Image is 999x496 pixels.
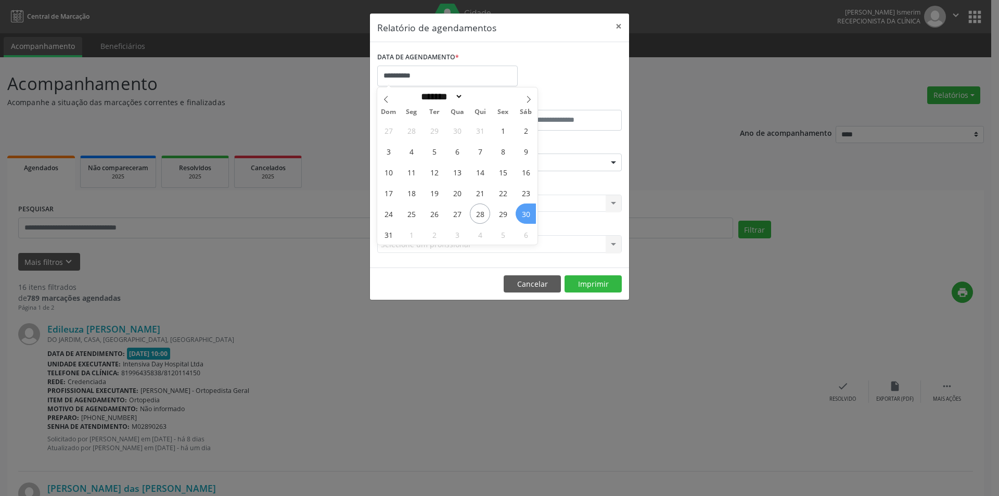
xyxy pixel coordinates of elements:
span: Agosto 10, 2025 [378,162,399,182]
span: Agosto 19, 2025 [424,183,444,203]
span: Agosto 24, 2025 [378,204,399,224]
span: Sáb [515,109,537,116]
span: Agosto 13, 2025 [447,162,467,182]
span: Qua [446,109,469,116]
span: Agosto 4, 2025 [401,141,421,161]
span: Setembro 4, 2025 [470,224,490,245]
span: Ter [423,109,446,116]
label: DATA DE AGENDAMENTO [377,49,459,66]
span: Setembro 3, 2025 [447,224,467,245]
span: Agosto 1, 2025 [493,120,513,141]
button: Imprimir [565,275,622,293]
span: Agosto 22, 2025 [493,183,513,203]
span: Agosto 21, 2025 [470,183,490,203]
span: Agosto 16, 2025 [516,162,536,182]
span: Setembro 2, 2025 [424,224,444,245]
span: Sex [492,109,515,116]
span: Agosto 15, 2025 [493,162,513,182]
span: Agosto 30, 2025 [516,204,536,224]
h5: Relatório de agendamentos [377,21,496,34]
span: Agosto 17, 2025 [378,183,399,203]
span: Julho 27, 2025 [378,120,399,141]
input: Year [463,91,497,102]
span: Agosto 18, 2025 [401,183,421,203]
span: Agosto 20, 2025 [447,183,467,203]
span: Agosto 26, 2025 [424,204,444,224]
span: Agosto 11, 2025 [401,162,421,182]
span: Agosto 3, 2025 [378,141,399,161]
span: Setembro 1, 2025 [401,224,421,245]
span: Agosto 6, 2025 [447,141,467,161]
span: Agosto 25, 2025 [401,204,421,224]
span: Setembro 5, 2025 [493,224,513,245]
span: Agosto 23, 2025 [516,183,536,203]
span: Qui [469,109,492,116]
span: Julho 31, 2025 [470,120,490,141]
select: Month [417,91,463,102]
span: Agosto 8, 2025 [493,141,513,161]
span: Julho 30, 2025 [447,120,467,141]
span: Agosto 5, 2025 [424,141,444,161]
span: Agosto 12, 2025 [424,162,444,182]
span: Julho 28, 2025 [401,120,421,141]
span: Agosto 28, 2025 [470,204,490,224]
span: Agosto 31, 2025 [378,224,399,245]
span: Agosto 27, 2025 [447,204,467,224]
span: Agosto 2, 2025 [516,120,536,141]
span: Setembro 6, 2025 [516,224,536,245]
span: Agosto 7, 2025 [470,141,490,161]
button: Cancelar [504,275,561,293]
span: Agosto 14, 2025 [470,162,490,182]
span: Julho 29, 2025 [424,120,444,141]
span: Seg [400,109,423,116]
button: Close [608,14,629,39]
span: Agosto 29, 2025 [493,204,513,224]
span: Dom [377,109,400,116]
label: ATÉ [502,94,622,110]
span: Agosto 9, 2025 [516,141,536,161]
